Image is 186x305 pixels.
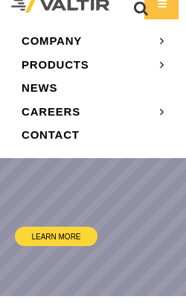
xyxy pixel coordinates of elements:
[11,132,175,155] a: CONTACT
[15,236,97,256] a: LEARN MORE
[11,8,109,22] img: Valtir
[11,85,175,108] a: NEWS
[11,62,175,85] a: PRODUCTS
[11,38,175,61] a: COMPANY
[11,109,175,132] a: CAREERS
